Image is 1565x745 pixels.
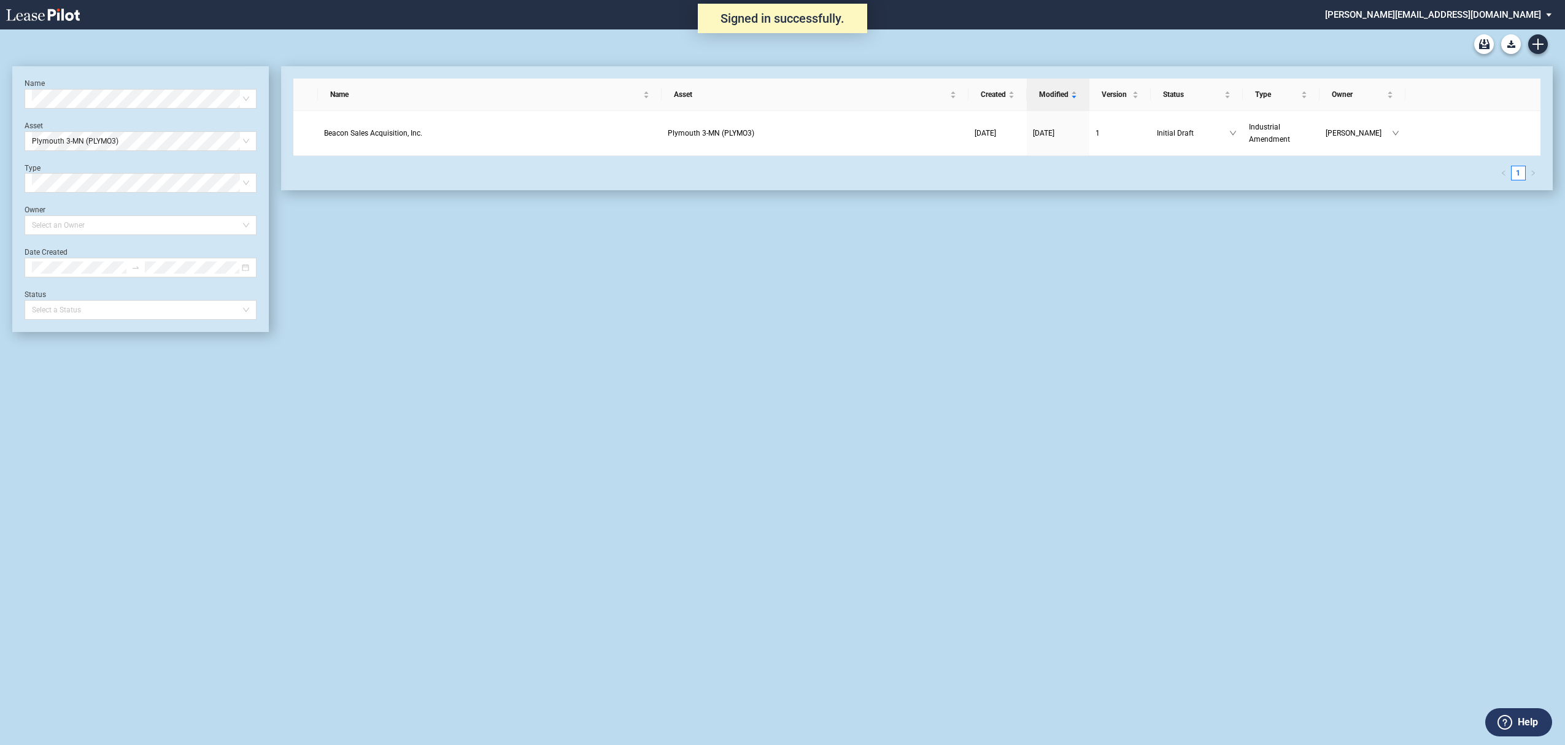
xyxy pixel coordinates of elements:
[1229,129,1237,137] span: down
[32,132,249,150] span: Plymouth 3-MN (PLYMO3)
[324,127,655,139] a: Beacon Sales Acquisition, Inc.
[1392,129,1399,137] span: down
[1243,79,1320,111] th: Type
[1496,166,1511,180] button: left
[25,248,68,257] label: Date Created
[25,122,43,130] label: Asset
[1528,34,1548,54] a: Create new document
[1033,129,1054,137] span: [DATE]
[1511,166,1526,180] li: 1
[1530,170,1536,176] span: right
[1157,127,1229,139] span: Initial Draft
[25,206,45,214] label: Owner
[131,263,140,272] span: to
[1518,714,1538,730] label: Help
[1501,170,1507,176] span: left
[1249,123,1290,144] span: Industrial Amendment
[1163,88,1222,101] span: Status
[25,290,46,299] label: Status
[1497,34,1524,54] md-menu: Download Blank Form List
[1255,88,1299,101] span: Type
[674,88,948,101] span: Asset
[668,127,962,139] a: Plymouth 3-MN (PLYMO3)
[698,4,867,33] div: Signed in successfully.
[1526,166,1540,180] li: Next Page
[25,79,45,88] label: Name
[1501,34,1521,54] button: Download Blank Form
[1102,88,1130,101] span: Version
[1089,79,1151,111] th: Version
[131,263,140,272] span: swap-right
[1320,79,1405,111] th: Owner
[1151,79,1243,111] th: Status
[1526,166,1540,180] button: right
[1095,127,1145,139] a: 1
[324,129,422,137] span: Beacon Sales Acquisition, Inc.
[318,79,661,111] th: Name
[1474,34,1494,54] a: Archive
[968,79,1027,111] th: Created
[1249,121,1313,145] a: Industrial Amendment
[1496,166,1511,180] li: Previous Page
[1512,166,1525,180] a: 1
[668,129,754,137] span: Plymouth 3-MN (PLYMO3)
[25,164,41,172] label: Type
[975,127,1021,139] a: [DATE]
[330,88,640,101] span: Name
[1326,127,1392,139] span: [PERSON_NAME]
[975,129,996,137] span: [DATE]
[1033,127,1083,139] a: [DATE]
[1485,708,1552,736] button: Help
[1027,79,1089,111] th: Modified
[1095,129,1100,137] span: 1
[1039,88,1068,101] span: Modified
[662,79,968,111] th: Asset
[1332,88,1385,101] span: Owner
[981,88,1006,101] span: Created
